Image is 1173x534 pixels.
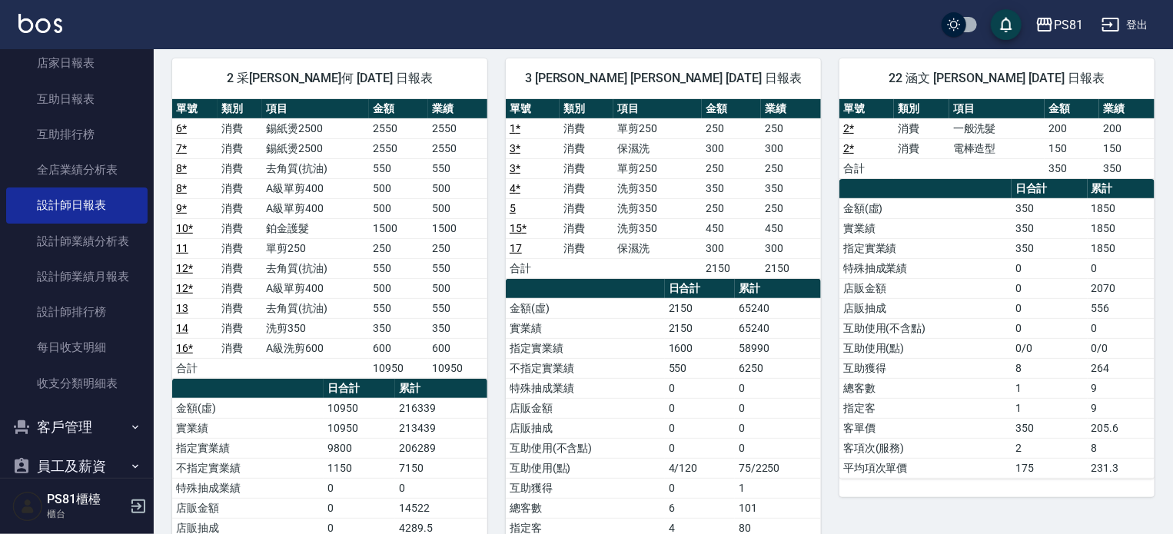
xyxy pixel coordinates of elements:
td: 消費 [218,158,263,178]
td: 350 [428,318,487,338]
th: 業績 [761,99,821,119]
td: 150 [1099,138,1155,158]
td: A級單剪400 [262,198,369,218]
td: 單剪250 [613,158,701,178]
td: 互助使用(點) [506,458,665,478]
td: 2150 [665,318,735,338]
td: A級單剪400 [262,278,369,298]
td: 1850 [1088,218,1155,238]
a: 每日收支明細 [6,330,148,365]
td: 消費 [560,138,613,158]
td: 店販金額 [172,498,324,518]
th: 單號 [506,99,560,119]
span: 22 涵文 [PERSON_NAME] [DATE] 日報表 [858,71,1136,86]
td: 350 [761,178,821,198]
td: 消費 [560,118,613,138]
th: 項目 [613,99,701,119]
td: 350 [1012,198,1088,218]
a: 14 [176,322,188,334]
td: 0 [324,478,395,498]
th: 單號 [172,99,218,119]
td: 去角質(抗油) [262,158,369,178]
td: 14522 [395,498,487,518]
td: 消費 [560,238,613,258]
td: 去角質(抗油) [262,298,369,318]
a: 17 [510,242,522,254]
td: 10950 [324,398,395,418]
td: 7150 [395,458,487,478]
a: 互助日報表 [6,81,148,117]
td: 不指定實業績 [172,458,324,478]
td: 10950 [428,358,487,378]
a: 11 [176,242,188,254]
td: 350 [1099,158,1155,178]
td: 550 [665,358,735,378]
td: 1 [1012,398,1088,418]
td: 鉑金護髮 [262,218,369,238]
td: 300 [761,138,821,158]
td: 8 [1012,358,1088,378]
td: 6 [665,498,735,518]
td: 250 [761,118,821,138]
td: 300 [702,238,761,258]
td: 4/120 [665,458,735,478]
td: 2150 [761,258,821,278]
td: 平均項次單價 [839,458,1012,478]
td: 550 [428,158,487,178]
td: 客單價 [839,418,1012,438]
th: 單號 [839,99,894,119]
td: 2070 [1088,278,1155,298]
td: 1500 [369,218,428,238]
td: 556 [1088,298,1155,318]
td: 9800 [324,438,395,458]
td: 實業績 [172,418,324,438]
td: 特殊抽成業績 [172,478,324,498]
p: 櫃台 [47,507,125,521]
button: 客戶管理 [6,407,148,447]
td: 0 [665,438,735,458]
td: 單剪250 [262,238,369,258]
td: 0 [1088,258,1155,278]
td: 250 [761,158,821,178]
img: Logo [18,14,62,33]
a: 13 [176,302,188,314]
td: 保濕洗 [613,238,701,258]
td: 2550 [369,138,428,158]
td: 175 [1012,458,1088,478]
span: 2 采[PERSON_NAME]何 [DATE] 日報表 [191,71,469,86]
td: 2550 [428,118,487,138]
td: 550 [428,258,487,278]
td: 250 [761,198,821,218]
td: 消費 [894,138,949,158]
td: 店販抽成 [506,418,665,438]
td: 500 [369,178,428,198]
td: 600 [369,338,428,358]
th: 金額 [702,99,761,119]
td: 1 [735,478,821,498]
td: 205.6 [1088,418,1155,438]
td: 合計 [172,358,218,378]
td: 0 [735,418,821,438]
td: 客項次(服務) [839,438,1012,458]
td: 指定實業績 [839,238,1012,258]
td: 互助使用(不含點) [839,318,1012,338]
td: 500 [428,178,487,198]
td: 200 [1045,118,1099,138]
td: 500 [369,198,428,218]
td: 總客數 [506,498,665,518]
button: 員工及薪資 [6,446,148,486]
td: 200 [1099,118,1155,138]
table: a dense table [839,99,1155,179]
td: 消費 [218,278,263,298]
td: 6250 [735,358,821,378]
td: 0/0 [1012,338,1088,358]
td: 2150 [702,258,761,278]
td: 消費 [218,138,263,158]
td: 65240 [735,318,821,338]
td: 2550 [428,138,487,158]
button: PS81 [1029,9,1089,41]
th: 日合計 [324,379,395,399]
td: 0 [395,478,487,498]
td: 洗剪350 [262,318,369,338]
td: 錫紙燙2500 [262,118,369,138]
